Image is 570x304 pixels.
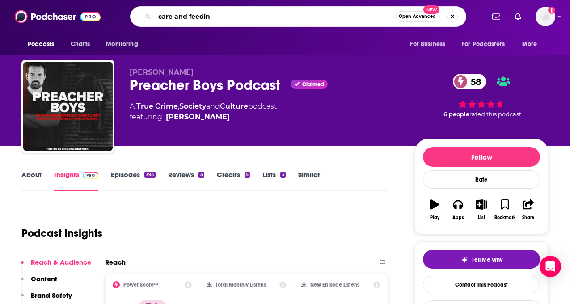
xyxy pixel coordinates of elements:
button: Open AdvancedNew [395,11,440,22]
a: Credits5 [217,170,250,191]
button: Share [517,194,540,226]
div: Play [430,215,439,220]
span: and [206,102,220,110]
span: More [522,38,537,51]
span: Monitoring [106,38,138,51]
span: For Business [410,38,445,51]
button: open menu [404,36,456,53]
a: Lists3 [262,170,286,191]
a: Contact This Podcast [423,276,540,293]
span: New [423,5,439,14]
button: open menu [456,36,518,53]
a: Episodes394 [111,170,156,191]
span: , [178,102,179,110]
div: 3 [280,172,286,178]
div: 5 [245,172,250,178]
div: 58 6 peoplerated this podcast [414,68,549,123]
a: Society [179,102,206,110]
div: Bookmark [494,215,515,220]
img: Podchaser - Follow, Share and Rate Podcasts [15,8,101,25]
h2: Reach [105,258,126,266]
div: Share [522,215,534,220]
span: 6 people [443,111,469,118]
div: List [478,215,485,220]
img: Preacher Boys Podcast [23,62,113,151]
h2: Total Monthly Listens [215,282,266,288]
button: open menu [21,36,66,53]
a: Similar [298,170,320,191]
span: For Podcasters [462,38,505,51]
a: Show notifications dropdown [489,9,504,24]
div: A podcast [130,101,277,122]
button: Content [21,274,57,291]
span: rated this podcast [469,111,521,118]
div: Search podcasts, credits, & more... [130,6,466,27]
button: Apps [446,194,469,226]
span: Tell Me Why [472,256,502,263]
p: Brand Safety [31,291,72,300]
a: True Crime [136,102,178,110]
p: Content [31,274,57,283]
div: Apps [452,215,464,220]
img: User Profile [536,7,555,26]
div: Open Intercom Messenger [540,256,561,277]
a: 58 [453,74,486,89]
button: Play [423,194,446,226]
a: Charts [65,36,95,53]
button: tell me why sparkleTell Me Why [423,250,540,269]
h2: Power Score™ [123,282,158,288]
a: Show notifications dropdown [511,9,525,24]
a: Reviews3 [168,170,204,191]
div: 3 [198,172,204,178]
div: 394 [144,172,156,178]
button: Reach & Audience [21,258,91,274]
span: Claimed [302,82,324,87]
button: Show profile menu [536,7,555,26]
h1: Podcast Insights [21,227,102,240]
span: Charts [71,38,90,51]
h2: New Episode Listens [310,282,359,288]
a: Culture [220,102,248,110]
span: Podcasts [28,38,54,51]
button: Follow [423,147,540,167]
p: Reach & Audience [31,258,91,266]
a: About [21,170,42,191]
input: Search podcasts, credits, & more... [155,9,395,24]
button: open menu [100,36,149,53]
button: Bookmark [493,194,516,226]
img: Podchaser Pro [83,172,98,179]
span: Logged in as broadleafbooks_ [536,7,555,26]
div: Rate [423,170,540,189]
a: InsightsPodchaser Pro [54,170,98,191]
span: Open Advanced [399,14,436,19]
span: 58 [462,74,486,89]
a: Eric Skwarczynski [166,112,230,122]
button: open menu [516,36,549,53]
span: featuring [130,112,277,122]
svg: Add a profile image [548,7,555,14]
button: List [470,194,493,226]
span: [PERSON_NAME] [130,68,194,76]
img: tell me why sparkle [461,256,468,263]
